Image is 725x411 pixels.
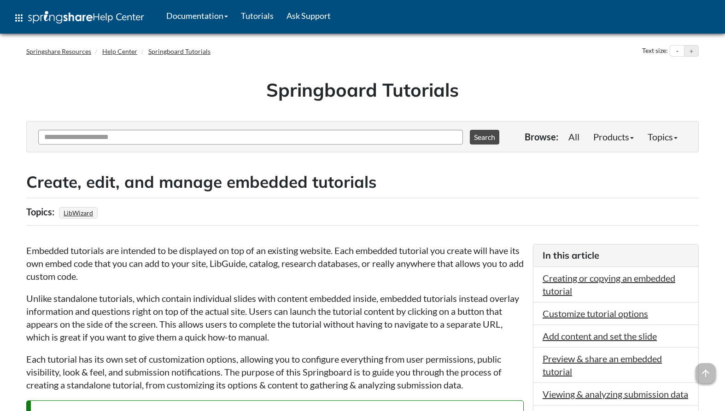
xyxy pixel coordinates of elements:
div: Topics: [26,203,57,220]
span: arrow_upward [696,363,716,383]
a: All [561,127,586,146]
a: Add content and set the slide [543,330,657,342]
p: Embedded tutorials are intended to be displayed on top of an existing website. Each embedded tuto... [26,244,524,283]
a: Topics [641,127,684,146]
a: arrow_upward [696,364,716,375]
a: Springboard Tutorials [148,47,210,55]
span: Help Center [93,11,144,23]
a: Tutorials [234,4,280,27]
a: Customize tutorial options [543,308,648,319]
a: Help Center [102,47,137,55]
span: apps [13,12,24,23]
a: LibWizard [62,206,94,220]
button: Search [470,130,499,145]
div: Text size: [640,45,670,57]
button: Decrease text size [670,46,684,57]
a: Ask Support [280,4,337,27]
a: Documentation [160,4,234,27]
p: Unlike standalone tutorials, which contain individual slides with content embedded inside, embedd... [26,292,524,343]
a: Viewing & analyzing submission data [543,388,688,399]
h2: Create, edit, and manage embedded tutorials [26,171,699,193]
h1: Springboard Tutorials [33,77,692,103]
p: Each tutorial has its own set of customization options, allowing you to configure everything from... [26,353,524,391]
a: Preview & share an embedded tutorial [543,353,662,377]
p: Browse: [525,130,558,143]
a: Creating or copying an embedded tutorial [543,272,675,296]
a: apps Help Center [7,4,151,32]
button: Increase text size [684,46,698,57]
a: Springshare Resources [26,47,91,55]
img: Springshare [28,11,93,23]
h3: In this article [543,249,689,262]
a: Products [586,127,641,146]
